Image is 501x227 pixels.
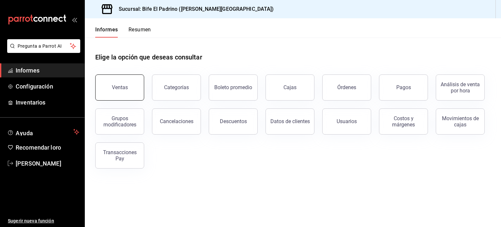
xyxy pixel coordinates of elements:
font: Pagos [396,84,411,90]
button: Grupos modificadores [95,108,144,135]
button: Pregunta a Parrot AI [7,39,80,53]
font: Inventarios [16,99,45,106]
button: Boleto promedio [209,74,258,101]
div: pestañas de navegación [95,26,151,38]
button: Transacciones Pay [95,142,144,169]
font: [PERSON_NAME] [16,160,61,167]
button: Órdenes [322,74,371,101]
font: Boleto promedio [214,84,252,90]
font: Ayuda [16,130,33,137]
button: Pagos [379,74,428,101]
button: Cajas [266,74,314,101]
font: Informes [16,67,39,74]
font: Ventas [112,84,128,90]
font: Descuentos [220,118,247,124]
font: Configuración [16,83,53,90]
button: abrir_cajón_menú [72,17,77,22]
font: Cajas [283,84,296,90]
font: Grupos modificadores [103,115,136,128]
font: Pregunta a Parrot AI [18,43,62,49]
button: Usuarios [322,108,371,135]
font: Costos y márgenes [392,115,415,128]
button: Descuentos [209,108,258,135]
a: Pregunta a Parrot AI [5,47,80,54]
button: Ventas [95,74,144,101]
button: Cancelaciones [152,108,201,135]
font: Recomendar loro [16,144,61,151]
font: Cancelaciones [160,118,193,124]
font: Sucursal: Bife El Padrino ([PERSON_NAME][GEOGRAPHIC_DATA]) [119,6,274,12]
button: Categorías [152,74,201,101]
font: Sugerir nueva función [8,218,54,223]
button: Análisis de venta por hora [436,74,485,101]
font: Movimientos de cajas [442,115,479,128]
font: Órdenes [337,84,356,90]
font: Informes [95,26,118,33]
font: Transacciones Pay [103,149,137,162]
font: Categorías [164,84,189,90]
font: Análisis de venta por hora [441,81,480,94]
font: Elige la opción que deseas consultar [95,53,202,61]
button: Movimientos de cajas [436,108,485,135]
font: Resumen [129,26,151,33]
button: Costos y márgenes [379,108,428,135]
button: Datos de clientes [266,108,314,135]
font: Datos de clientes [270,118,310,124]
font: Usuarios [337,118,357,124]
